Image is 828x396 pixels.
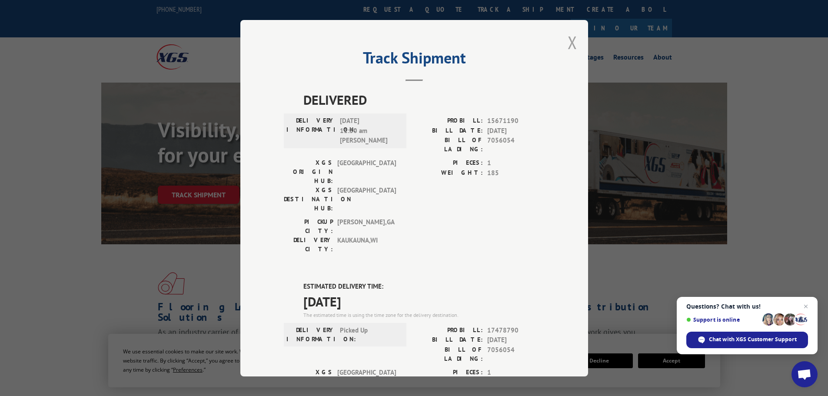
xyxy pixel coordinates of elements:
label: BILL OF LADING: [414,345,483,363]
span: DELIVERED [303,90,545,110]
span: 15671190 [487,116,545,126]
label: PROBILL: [414,325,483,335]
button: Close modal [568,31,577,54]
span: 185 [487,168,545,178]
span: [GEOGRAPHIC_DATA] [337,158,396,186]
label: DELIVERY INFORMATION: [286,116,336,146]
span: [DATE] [487,126,545,136]
span: [PERSON_NAME] , GA [337,217,396,236]
label: BILL DATE: [414,126,483,136]
span: [DATE] [487,335,545,345]
label: XGS DESTINATION HUB: [284,186,333,213]
span: 17478790 [487,325,545,335]
div: Open chat [791,361,818,387]
label: WEIGHT: [414,168,483,178]
label: BILL OF LADING: [414,136,483,154]
span: Support is online [686,316,759,323]
span: 7056054 [487,345,545,363]
div: Chat with XGS Customer Support [686,332,808,348]
span: [DATE] [303,291,545,311]
span: Picked Up [340,325,399,343]
label: PROBILL: [414,116,483,126]
span: [DATE] 11:30 am [PERSON_NAME] [340,116,399,146]
div: The estimated time is using the time zone for the delivery destination. [303,311,545,319]
label: DELIVERY CITY: [284,236,333,254]
span: KAUKAUNA , WI [337,236,396,254]
label: PICKUP CITY: [284,217,333,236]
label: DELIVERY INFORMATION: [286,325,336,343]
span: 7056054 [487,136,545,154]
span: [GEOGRAPHIC_DATA] [337,186,396,213]
span: Close chat [801,301,811,312]
label: ESTIMATED DELIVERY TIME: [303,282,545,292]
label: BILL DATE: [414,335,483,345]
label: PIECES: [414,158,483,168]
span: 1 [487,158,545,168]
label: XGS ORIGIN HUB: [284,158,333,186]
h2: Track Shipment [284,52,545,68]
span: Questions? Chat with us! [686,303,808,310]
span: 1 [487,367,545,377]
label: XGS ORIGIN HUB: [284,367,333,395]
span: [GEOGRAPHIC_DATA] [337,367,396,395]
label: PIECES: [414,367,483,377]
span: Chat with XGS Customer Support [709,336,797,343]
